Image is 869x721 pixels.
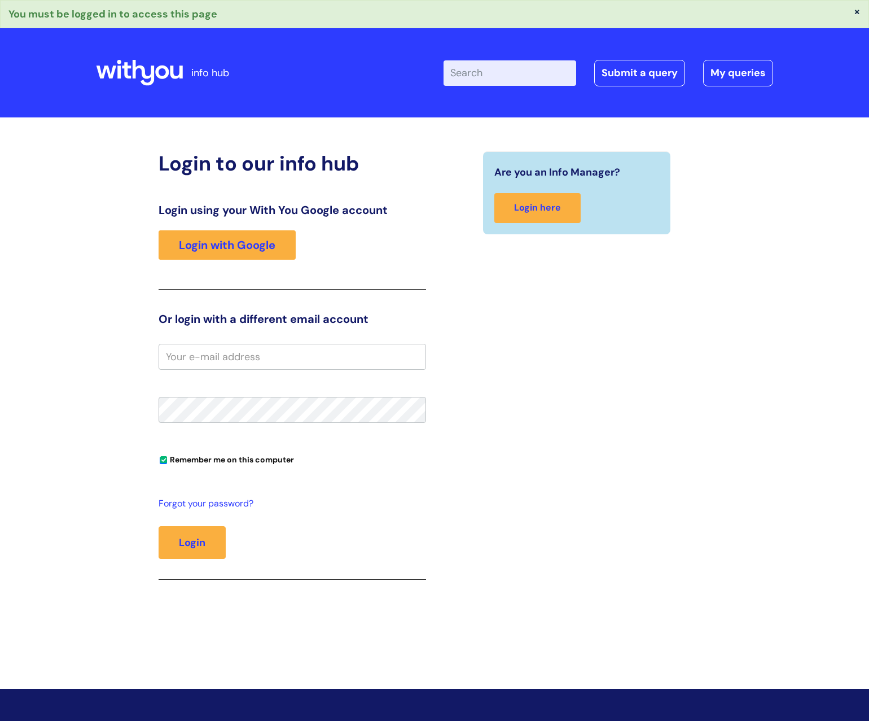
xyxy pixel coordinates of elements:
[159,526,226,559] button: Login
[703,60,773,86] a: My queries
[594,60,685,86] a: Submit a query
[160,457,167,464] input: Remember me on this computer
[159,344,426,370] input: Your e-mail address
[159,230,296,260] a: Login with Google
[191,64,229,82] p: info hub
[159,312,426,326] h3: Or login with a different email account
[854,6,861,16] button: ×
[494,163,620,181] span: Are you an Info Manager?
[444,60,576,85] input: Search
[159,151,426,176] h2: Login to our info hub
[159,496,420,512] a: Forgot your password?
[159,450,426,468] div: You can uncheck this option if you're logging in from a shared device
[494,193,581,223] a: Login here
[159,452,294,465] label: Remember me on this computer
[159,203,426,217] h3: Login using your With You Google account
